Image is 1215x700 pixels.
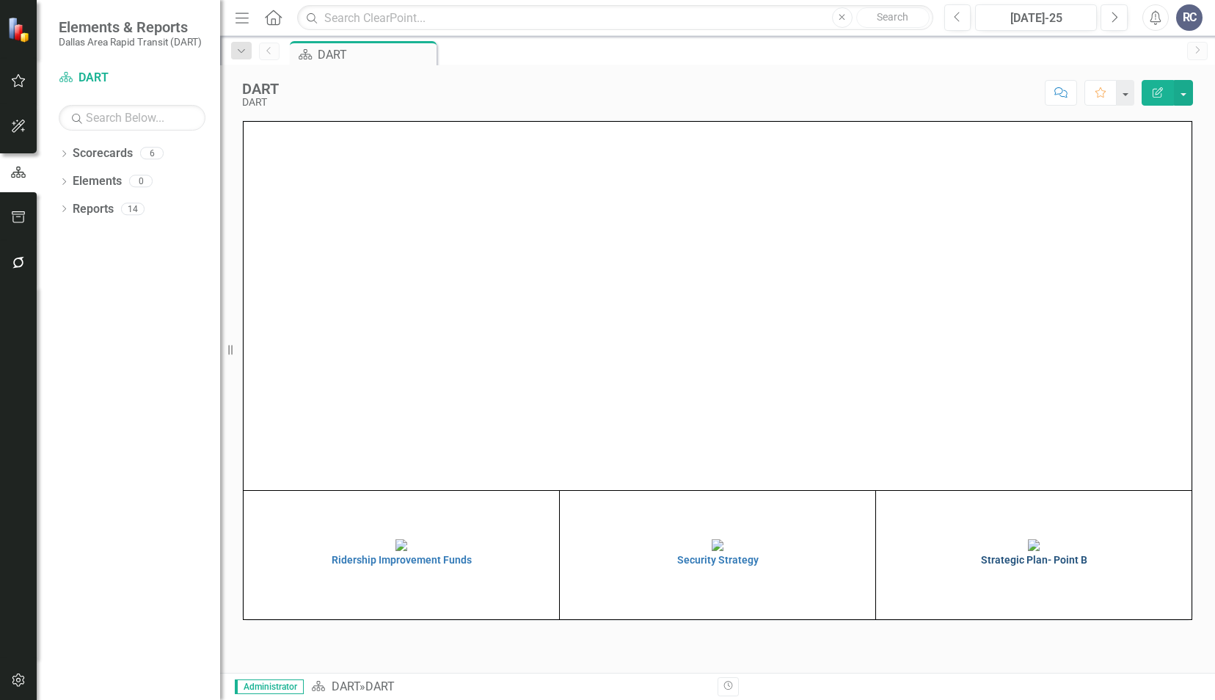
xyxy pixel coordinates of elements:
a: Reports [73,201,114,218]
div: » [311,679,707,696]
div: DART [365,679,395,693]
div: 0 [129,175,153,188]
span: Administrator [235,679,304,694]
img: mceclip1%20v4.png [395,539,407,551]
small: Dallas Area Rapid Transit (DART) [59,36,202,48]
div: DART [242,81,279,97]
button: Search [856,7,930,28]
h4: Strategic Plan- Point B [880,555,1188,566]
img: mceclip2%20v4.png [712,539,723,551]
input: Search ClearPoint... [297,5,933,31]
a: DART [59,70,205,87]
h4: Ridership Improvement Funds [247,555,555,566]
a: DART [332,679,360,693]
div: 14 [121,203,145,215]
img: ClearPoint Strategy [7,17,33,43]
span: Elements & Reports [59,18,202,36]
span: Search [877,11,908,23]
input: Search Below... [59,105,205,131]
div: DART [318,45,433,64]
a: Ridership Improvement Funds [247,538,555,566]
h4: Security Strategy [563,555,872,566]
button: RC [1176,4,1203,31]
div: [DATE]-25 [980,10,1092,27]
a: Security Strategy [563,538,872,566]
img: mceclip4%20v3.png [1028,539,1040,551]
a: Elements [73,173,122,190]
div: DART [242,97,279,108]
div: 6 [140,147,164,160]
a: Scorecards [73,145,133,162]
button: [DATE]-25 [975,4,1097,31]
a: Strategic Plan- Point B [880,538,1188,566]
